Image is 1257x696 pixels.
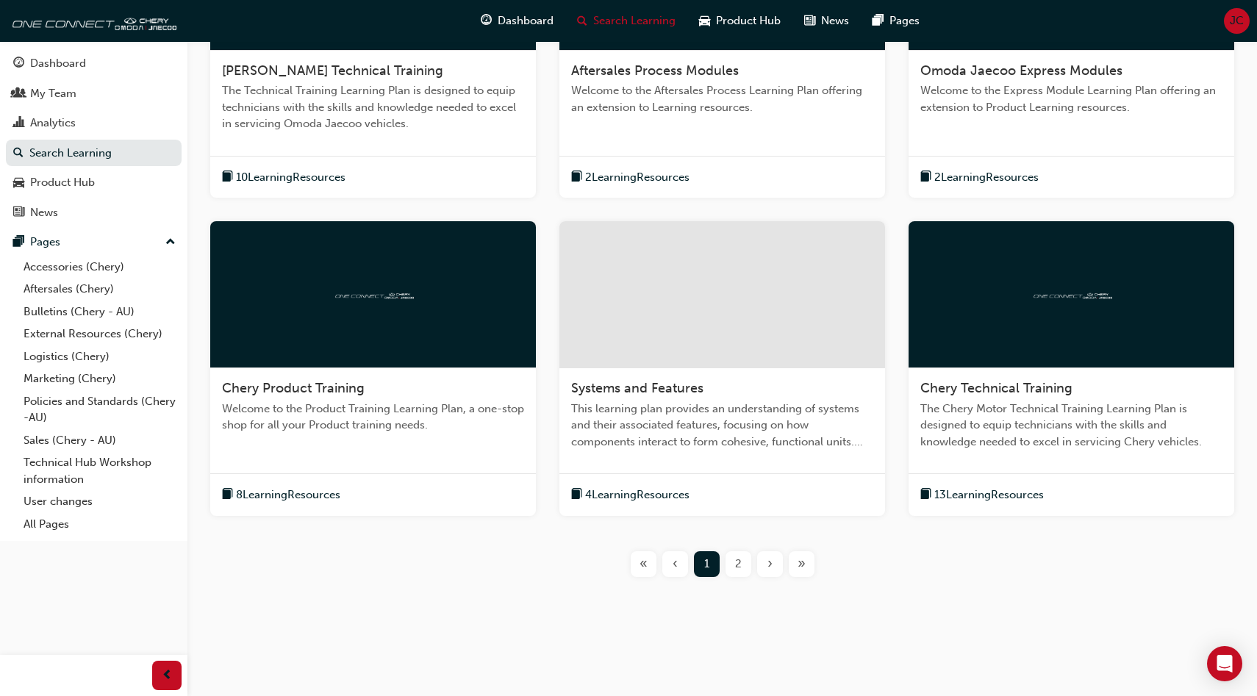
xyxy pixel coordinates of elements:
[1207,646,1242,681] div: Open Intercom Messenger
[571,62,739,79] span: Aftersales Process Modules
[333,287,414,301] img: oneconnect
[18,301,182,323] a: Bulletins (Chery - AU)
[628,551,659,577] button: First page
[873,12,884,30] span: pages-icon
[593,12,676,29] span: Search Learning
[6,169,182,196] a: Product Hub
[571,82,873,115] span: Welcome to the Aftersales Process Learning Plan offering an extension to Learning resources.
[6,47,182,229] button: DashboardMy TeamAnalyticsSearch LearningProduct HubNews
[498,12,554,29] span: Dashboard
[1224,8,1250,34] button: JC
[18,513,182,536] a: All Pages
[559,221,885,516] a: Systems and FeaturesThis learning plan provides an understanding of systems and their associated ...
[786,551,817,577] button: Last page
[210,221,536,516] a: oneconnectChery Product TrainingWelcome to the Product Training Learning Plan, a one-stop shop fo...
[920,168,931,187] span: book-icon
[640,556,648,573] span: «
[222,401,524,434] span: Welcome to the Product Training Learning Plan, a one-stop shop for all your Product training needs.
[716,12,781,29] span: Product Hub
[13,147,24,160] span: search-icon
[571,380,703,396] span: Systems and Features
[754,551,786,577] button: Next page
[571,486,690,504] button: book-icon4LearningResources
[909,221,1234,516] a: oneconnectChery Technical TrainingThe Chery Motor Technical Training Learning Plan is designed to...
[6,199,182,226] a: News
[30,234,60,251] div: Pages
[30,85,76,102] div: My Team
[1230,12,1244,29] span: JC
[469,6,565,36] a: guage-iconDashboard
[18,367,182,390] a: Marketing (Chery)
[920,82,1222,115] span: Welcome to the Express Module Learning Plan offering an extension to Product Learning resources.
[18,451,182,490] a: Technical Hub Workshop information
[18,256,182,279] a: Accessories (Chery)
[18,390,182,429] a: Policies and Standards (Chery -AU)
[13,176,24,190] span: car-icon
[236,487,340,503] span: 8 Learning Resources
[18,323,182,345] a: External Resources (Chery)
[691,551,723,577] button: Page 1
[571,168,690,187] button: book-icon2LearningResources
[222,62,443,79] span: [PERSON_NAME] Technical Training
[804,12,815,30] span: news-icon
[920,486,1044,504] button: book-icon13LearningResources
[30,204,58,221] div: News
[6,80,182,107] a: My Team
[222,380,365,396] span: Chery Product Training
[723,551,754,577] button: Page 2
[699,12,710,30] span: car-icon
[704,556,709,573] span: 1
[659,551,691,577] button: Previous page
[7,6,176,35] img: oneconnect
[30,55,86,72] div: Dashboard
[162,667,173,685] span: prev-icon
[18,345,182,368] a: Logistics (Chery)
[18,429,182,452] a: Sales (Chery - AU)
[13,207,24,220] span: news-icon
[673,556,678,573] span: ‹
[920,380,1072,396] span: Chery Technical Training
[889,12,920,29] span: Pages
[585,169,690,186] span: 2 Learning Resources
[6,229,182,256] button: Pages
[13,87,24,101] span: people-icon
[165,233,176,252] span: up-icon
[30,174,95,191] div: Product Hub
[577,12,587,30] span: search-icon
[920,401,1222,451] span: The Chery Motor Technical Training Learning Plan is designed to equip technicians with the skills...
[565,6,687,36] a: search-iconSearch Learning
[222,168,345,187] button: book-icon10LearningResources
[6,50,182,77] a: Dashboard
[861,6,931,36] a: pages-iconPages
[571,401,873,451] span: This learning plan provides an understanding of systems and their associated features, focusing o...
[13,117,24,130] span: chart-icon
[13,57,24,71] span: guage-icon
[222,486,340,504] button: book-icon8LearningResources
[735,556,742,573] span: 2
[30,115,76,132] div: Analytics
[792,6,861,36] a: news-iconNews
[6,140,182,167] a: Search Learning
[481,12,492,30] span: guage-icon
[920,62,1122,79] span: Omoda Jaecoo Express Modules
[934,487,1044,503] span: 13 Learning Resources
[6,110,182,137] a: Analytics
[571,486,582,504] span: book-icon
[18,278,182,301] a: Aftersales (Chery)
[767,556,773,573] span: ›
[585,487,690,503] span: 4 Learning Resources
[687,6,792,36] a: car-iconProduct Hub
[821,12,849,29] span: News
[920,486,931,504] span: book-icon
[798,556,806,573] span: »
[222,486,233,504] span: book-icon
[571,168,582,187] span: book-icon
[222,82,524,132] span: The Technical Training Learning Plan is designed to equip technicians with the skills and knowled...
[934,169,1039,186] span: 2 Learning Resources
[1031,287,1112,301] img: oneconnect
[13,236,24,249] span: pages-icon
[236,169,345,186] span: 10 Learning Resources
[222,168,233,187] span: book-icon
